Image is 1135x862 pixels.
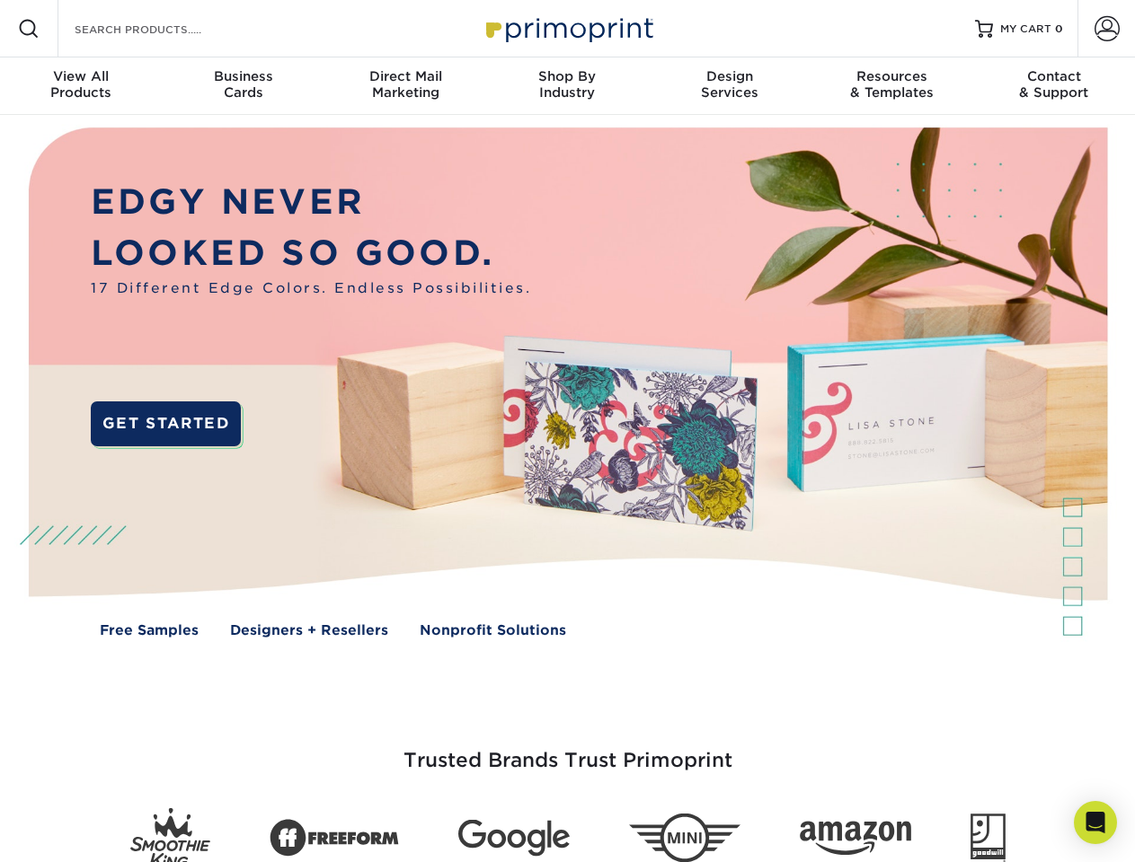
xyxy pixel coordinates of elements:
img: Primoprint [478,9,658,48]
h3: Trusted Brands Trust Primoprint [42,706,1094,794]
a: GET STARTED [91,401,241,446]
a: Resources& Templates [811,57,972,115]
iframe: Google Customer Reviews [4,807,153,856]
div: Open Intercom Messenger [1074,801,1117,844]
p: EDGY NEVER [91,177,531,228]
a: Designers + Resellers [230,620,388,641]
span: Design [649,68,811,84]
div: Marketing [324,68,486,101]
img: Goodwill [971,814,1006,862]
a: BusinessCards [162,57,324,115]
img: Google [458,820,570,857]
a: Free Samples [100,620,199,641]
a: DesignServices [649,57,811,115]
a: Direct MailMarketing [324,57,486,115]
span: Business [162,68,324,84]
input: SEARCH PRODUCTS..... [73,18,248,40]
div: & Templates [811,68,972,101]
span: Contact [973,68,1135,84]
p: LOOKED SO GOOD. [91,228,531,279]
div: Services [649,68,811,101]
span: 0 [1055,22,1063,35]
span: 17 Different Edge Colors. Endless Possibilities. [91,278,531,299]
img: Amazon [800,822,911,856]
span: MY CART [1000,22,1051,37]
div: Industry [486,68,648,101]
span: Shop By [486,68,648,84]
span: Direct Mail [324,68,486,84]
a: Contact& Support [973,57,1135,115]
a: Shop ByIndustry [486,57,648,115]
div: & Support [973,68,1135,101]
a: Nonprofit Solutions [420,620,566,641]
div: Cards [162,68,324,101]
span: Resources [811,68,972,84]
